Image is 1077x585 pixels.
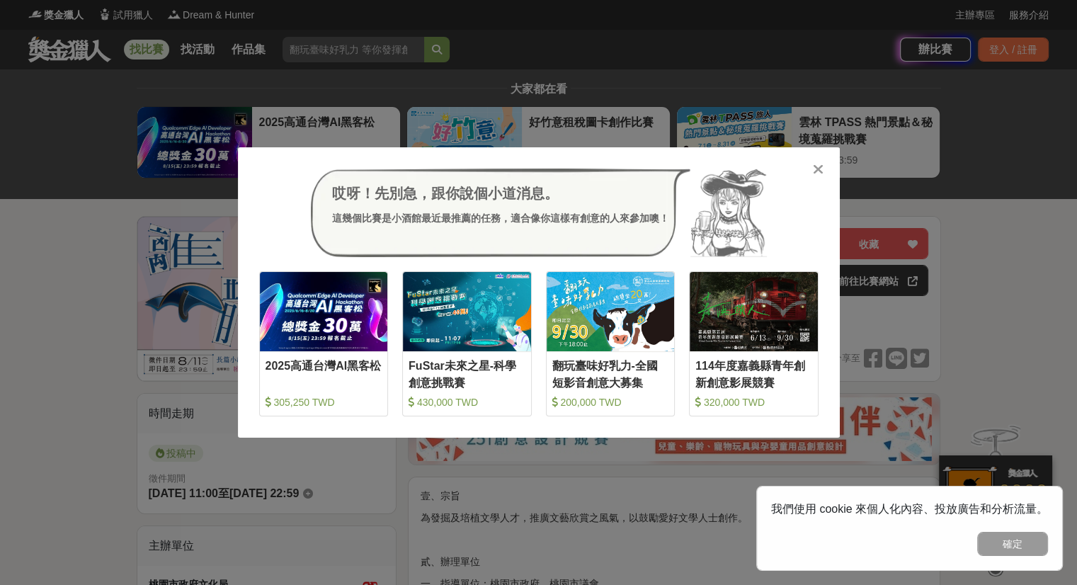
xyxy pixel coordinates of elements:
[409,395,525,409] div: 430,000 TWD
[552,358,669,390] div: 翻玩臺味好乳力-全國短影音創意大募集
[409,358,525,390] div: FuStar未來之星-科學創意挑戰賽
[552,395,669,409] div: 200,000 TWD
[690,169,767,258] img: Avatar
[266,395,382,409] div: 305,250 TWD
[771,503,1048,515] span: 我們使用 cookie 來個人化內容、投放廣告和分析流量。
[690,272,818,351] img: Cover Image
[695,358,812,390] div: 114年度嘉義縣青年創新創意影展競賽
[695,395,812,409] div: 320,000 TWD
[332,183,669,204] div: 哎呀！先別急，跟你說個小道消息。
[547,272,675,351] img: Cover Image
[266,358,382,390] div: 2025高通台灣AI黑客松
[332,211,669,226] div: 這幾個比賽是小酒館最近最推薦的任務，適合像你這樣有創意的人來參加噢！
[977,532,1048,556] button: 確定
[546,271,676,416] a: Cover Image翻玩臺味好乳力-全國短影音創意大募集 200,000 TWD
[259,271,389,416] a: Cover Image2025高通台灣AI黑客松 305,250 TWD
[403,272,531,351] img: Cover Image
[402,271,532,416] a: Cover ImageFuStar未來之星-科學創意挑戰賽 430,000 TWD
[260,272,388,351] img: Cover Image
[689,271,819,416] a: Cover Image114年度嘉義縣青年創新創意影展競賽 320,000 TWD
